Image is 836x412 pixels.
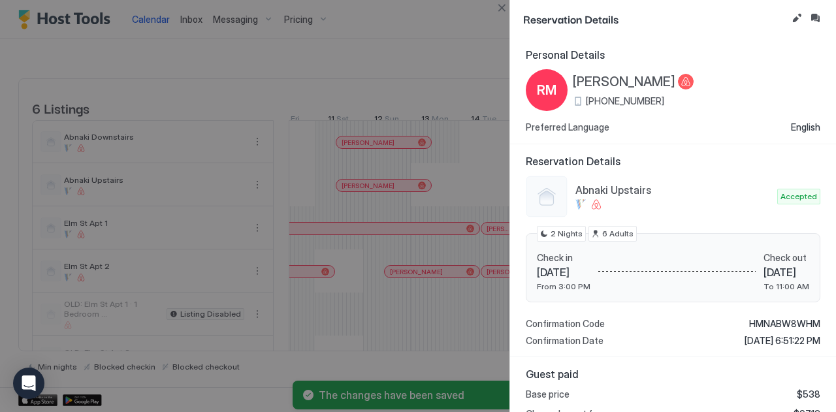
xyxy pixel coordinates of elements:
span: Base price [526,388,570,400]
div: Open Intercom Messenger [13,368,44,399]
span: Accepted [780,191,817,202]
span: Confirmation Date [526,335,603,347]
span: [DATE] [537,266,590,279]
span: 2 Nights [551,228,583,240]
span: Check in [537,252,590,264]
span: RM [537,80,556,100]
span: Reservation Details [526,155,820,168]
button: Edit reservation [789,10,805,26]
span: [PHONE_NUMBER] [586,95,664,107]
span: English [791,121,820,133]
span: From 3:00 PM [537,281,590,291]
span: Personal Details [526,48,820,61]
span: [DATE] [764,266,809,279]
span: Reservation Details [523,10,786,27]
span: HMNABW8WHM [749,318,820,330]
span: Check out [764,252,809,264]
button: Inbox [807,10,823,26]
span: 6 Adults [602,228,634,240]
span: $538 [797,388,820,400]
span: Preferred Language [526,121,609,133]
span: Confirmation Code [526,318,605,330]
span: Abnaki Upstairs [575,183,772,197]
span: [DATE] 6:51:22 PM [745,335,820,347]
span: [PERSON_NAME] [573,74,675,90]
span: Guest paid [526,368,820,381]
span: To 11:00 AM [764,281,809,291]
